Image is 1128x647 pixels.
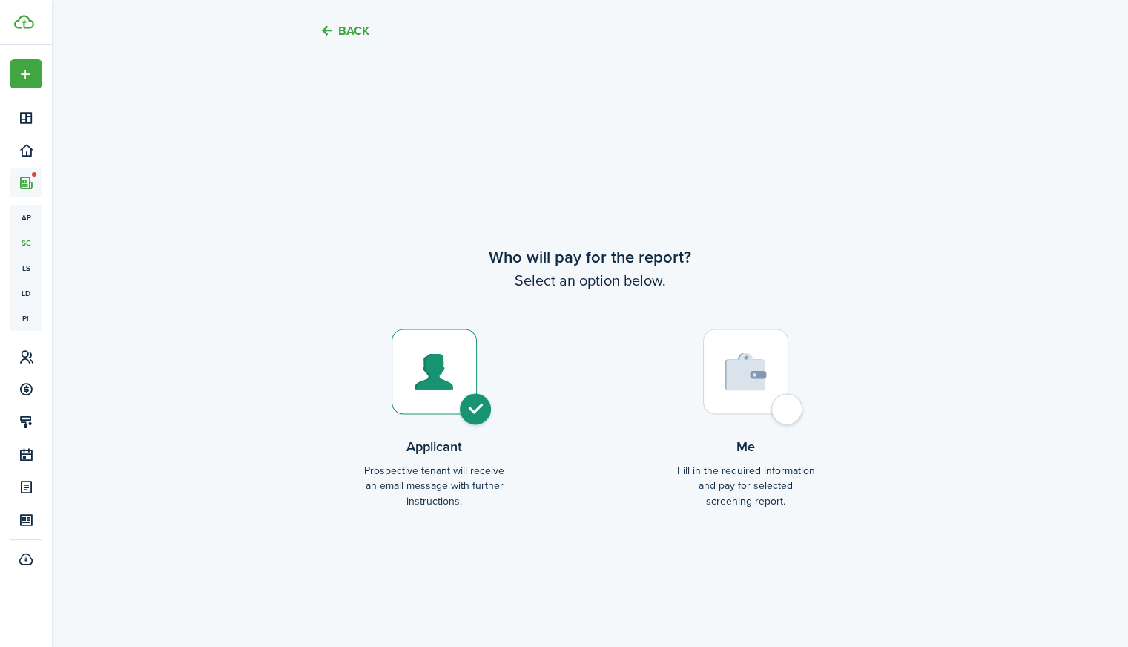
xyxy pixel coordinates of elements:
a: ap [10,205,42,230]
wizard-step-header-description: Select an option below. [279,269,902,292]
control-radio-card-description: Fill in the required information and pay for selected screening report. [676,463,817,508]
img: Applicant [415,353,454,390]
control-radio-card-description: Prospective tenant will receive an email message with further instructions. [364,463,505,508]
wizard-step-header-title: Who will pay for the report? [279,245,902,269]
a: ld [10,280,42,306]
button: Back [320,22,369,38]
img: TenantCloud [14,15,34,29]
a: ls [10,255,42,280]
a: sc [10,230,42,255]
control-radio-card-title: Me [676,436,817,456]
a: pl [10,306,42,331]
img: Me [725,352,767,390]
button: Open menu [10,59,42,88]
control-radio-card-title: Applicant [364,436,505,456]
